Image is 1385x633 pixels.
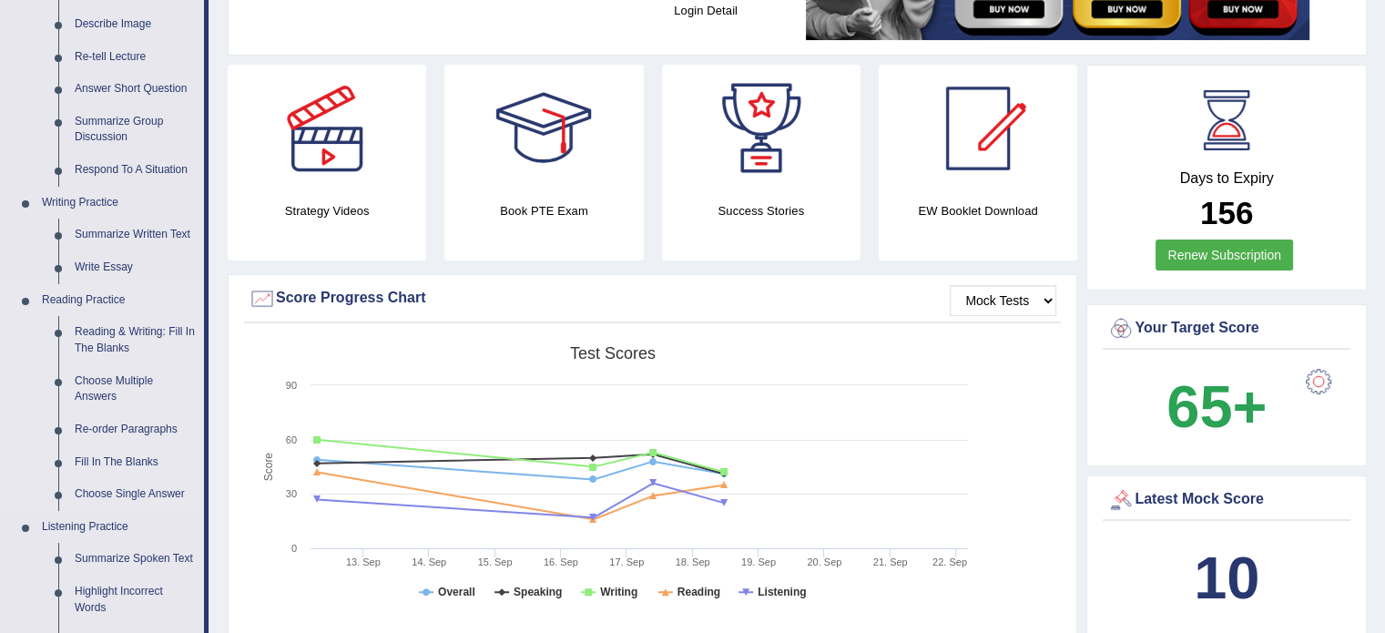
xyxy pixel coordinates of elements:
[807,556,841,567] tspan: 20. Sep
[1156,240,1293,271] a: Renew Subscription
[1194,545,1259,611] b: 10
[444,201,643,220] h4: Book PTE Exam
[676,556,710,567] tspan: 18. Sep
[514,586,562,598] tspan: Speaking
[1107,315,1346,342] div: Your Target Score
[66,219,204,251] a: Summarize Written Text
[66,576,204,624] a: Highlight Incorrect Words
[1166,373,1267,440] b: 65+
[249,285,1056,312] div: Score Progress Chart
[286,380,297,391] text: 90
[66,154,204,187] a: Respond To A Situation
[34,511,204,544] a: Listening Practice
[879,201,1077,220] h4: EW Booklet Download
[66,446,204,479] a: Fill In The Blanks
[758,586,806,598] tspan: Listening
[228,201,426,220] h4: Strategy Videos
[66,316,204,364] a: Reading & Writing: Fill In The Blanks
[600,586,637,598] tspan: Writing
[66,41,204,74] a: Re-tell Lecture
[286,434,297,445] text: 60
[286,488,297,499] text: 30
[438,586,475,598] tspan: Overall
[66,106,204,154] a: Summarize Group Discussion
[66,543,204,576] a: Summarize Spoken Text
[662,201,861,220] h4: Success Stories
[66,8,204,41] a: Describe Image
[609,556,644,567] tspan: 17. Sep
[741,556,776,567] tspan: 19. Sep
[1107,486,1346,514] div: Latest Mock Score
[291,543,297,554] text: 0
[544,556,578,567] tspan: 16. Sep
[66,413,204,446] a: Re-order Paragraphs
[262,453,275,482] tspan: Score
[677,586,720,598] tspan: Reading
[932,556,967,567] tspan: 22. Sep
[66,251,204,284] a: Write Essay
[412,556,446,567] tspan: 14. Sep
[873,556,908,567] tspan: 21. Sep
[66,365,204,413] a: Choose Multiple Answers
[34,284,204,317] a: Reading Practice
[346,556,381,567] tspan: 13. Sep
[66,478,204,511] a: Choose Single Answer
[1200,195,1253,230] b: 156
[570,344,656,362] tspan: Test scores
[1107,170,1346,187] h4: Days to Expiry
[34,187,204,220] a: Writing Practice
[478,556,513,567] tspan: 15. Sep
[66,73,204,106] a: Answer Short Question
